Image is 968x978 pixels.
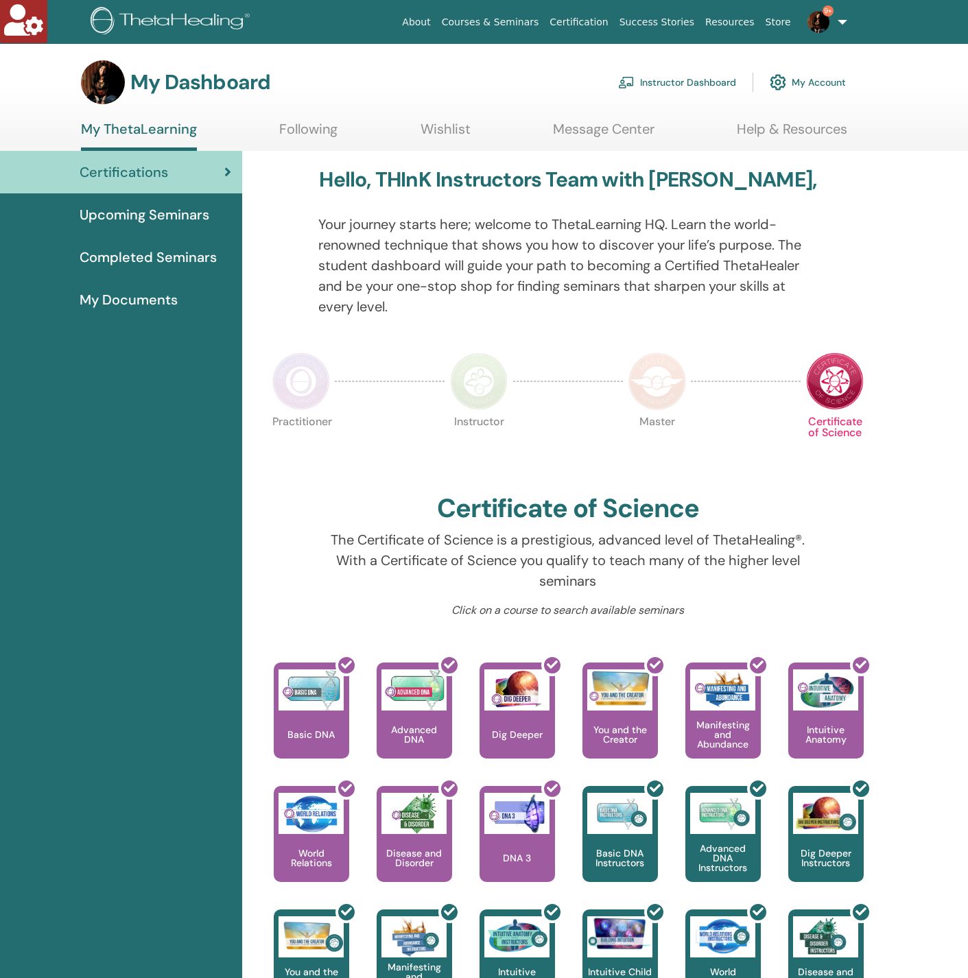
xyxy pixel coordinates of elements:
p: Master [628,416,686,474]
a: Instructor Dashboard [618,67,736,97]
img: Practitioner [272,353,330,410]
p: Advanced DNA Instructors [685,844,761,872]
img: Intuitive Anatomy [793,669,858,711]
h2: Certificate of Science [437,493,699,525]
p: Disease and Disorder [377,848,452,868]
img: Intuitive Child In Me Instructors [587,916,652,950]
img: You and the Creator [587,669,652,707]
img: Basic DNA Instructors [587,793,652,834]
a: Resources [700,10,760,35]
img: Advanced DNA Instructors [690,793,755,834]
img: logo.png [91,7,255,38]
p: Dig Deeper [486,730,548,739]
a: My ThetaLearning [81,121,197,151]
p: Practitioner [272,416,330,474]
a: About [397,10,436,35]
a: Manifesting and Abundance Manifesting and Abundance [685,663,761,786]
h3: My Dashboard [130,70,270,95]
a: Advanced DNA Instructors Advanced DNA Instructors [685,786,761,909]
img: You and the Creator Instructors [279,916,344,957]
a: You and the Creator You and the Creator [582,663,658,786]
a: Intuitive Anatomy Intuitive Anatomy [788,663,864,786]
img: Disease and Disorder Instructors [793,916,858,957]
img: cog.svg [770,71,786,94]
img: Manifesting and Abundance Instructors [381,916,447,957]
p: Click on a course to search available seminars [318,602,817,619]
a: Message Center [553,121,654,147]
img: Dig Deeper [484,669,550,711]
p: Certificate of Science [806,416,864,474]
a: My Account [770,67,846,97]
a: Dig Deeper Instructors Dig Deeper Instructors [788,786,864,909]
a: Wishlist [421,121,471,147]
span: Completed Seminars [80,247,217,267]
span: Certifications [80,162,168,182]
img: Intuitive Anatomy Instructors [484,916,550,957]
p: World Relations [274,848,349,868]
a: Store [760,10,796,35]
p: Instructor [450,416,508,474]
p: You and the Creator [582,725,658,744]
a: Basic DNA Basic DNA [274,663,349,786]
img: Master [628,353,686,410]
a: Advanced DNA Advanced DNA [377,663,452,786]
p: Intuitive Anatomy [788,725,864,744]
a: Following [279,121,338,147]
img: Advanced DNA [381,669,447,711]
a: Dig Deeper Dig Deeper [480,663,555,786]
p: Dig Deeper Instructors [788,848,864,868]
img: default.jpg [807,11,829,33]
p: Your journey starts here; welcome to ThetaLearning HQ. Learn the world-renowned technique that sh... [318,214,817,317]
img: chalkboard-teacher.svg [618,76,635,88]
img: Disease and Disorder [381,793,447,834]
img: default.jpg [81,60,125,104]
img: Certificate of Science [806,353,864,410]
a: DNA 3 DNA 3 [480,786,555,909]
p: Advanced DNA [377,725,452,744]
a: Disease and Disorder Disease and Disorder [377,786,452,909]
a: Success Stories [614,10,700,35]
a: Certification [544,10,613,35]
img: Manifesting and Abundance [690,669,755,711]
span: 9+ [823,5,834,16]
span: Upcoming Seminars [80,204,209,225]
p: Basic DNA Instructors [582,848,658,868]
h3: Hello, THInK Instructors Team with [PERSON_NAME], [319,167,816,192]
img: Dig Deeper Instructors [793,793,858,834]
a: Help & Resources [737,121,847,147]
a: World Relations World Relations [274,786,349,909]
img: Basic DNA [279,669,344,711]
a: Basic DNA Instructors Basic DNA Instructors [582,786,658,909]
p: Manifesting and Abundance [685,720,761,749]
img: World Relations [279,793,344,834]
img: DNA 3 [484,793,550,834]
img: World Relations Instructors [690,916,755,957]
img: Instructor [450,353,508,410]
p: The Certificate of Science is a prestigious, advanced level of ThetaHealing®. With a Certificate ... [318,529,817,591]
a: Courses & Seminars [436,10,545,35]
span: My Documents [80,289,178,310]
